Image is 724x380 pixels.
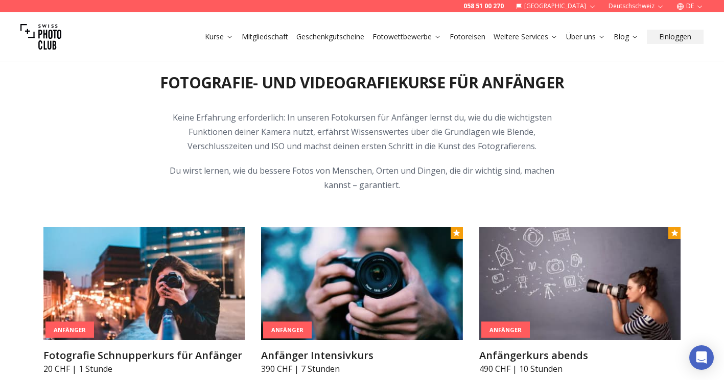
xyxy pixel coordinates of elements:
img: Swiss photo club [20,16,61,57]
button: Über uns [562,30,610,44]
div: Anfänger [45,321,94,338]
a: Kurse [205,32,233,42]
a: Fotowettbewerbe [372,32,441,42]
a: Anfänger IntensivkursAnfängerAnfänger Intensivkurs390 CHF | 7 Stunden [261,227,463,375]
p: 490 CHF | 10 Stunden [479,363,681,375]
button: Fotoreisen [446,30,489,44]
a: Über uns [566,32,605,42]
a: Fotoreisen [450,32,485,42]
div: Anfänger [481,321,530,338]
p: 20 CHF | 1 Stunde [43,363,245,375]
p: 390 CHF | 7 Stunden [261,363,463,375]
img: Anfängerkurs abends [479,227,681,340]
button: Blog [610,30,643,44]
a: Geschenkgutscheine [296,32,364,42]
a: Blog [614,32,639,42]
div: Anfänger [263,322,312,339]
h3: Fotografie Schnupperkurs für Anfänger [43,348,245,363]
h3: Anfänger Intensivkurs [261,348,463,363]
button: Geschenkgutscheine [292,30,368,44]
div: Open Intercom Messenger [689,345,714,370]
h2: Fotografie- und Videografiekurse für Anfänger [160,74,564,92]
p: Du wirst lernen, wie du bessere Fotos von Menschen, Orten und Dingen, die dir wichtig sind, mache... [166,163,558,192]
button: Mitgliedschaft [238,30,292,44]
img: Fotografie Schnupperkurs für Anfänger [43,227,245,340]
a: Mitgliedschaft [242,32,288,42]
a: 058 51 00 270 [463,2,504,10]
button: Einloggen [647,30,704,44]
a: Fotografie Schnupperkurs für AnfängerAnfängerFotografie Schnupperkurs für Anfänger20 CHF | 1 Stunde [43,227,245,375]
a: Anfängerkurs abendsAnfängerAnfängerkurs abends490 CHF | 10 Stunden [479,227,681,375]
h3: Anfängerkurs abends [479,348,681,363]
button: Fotowettbewerbe [368,30,446,44]
p: Keine Erfahrung erforderlich: In unseren Fotokursen für Anfänger lernst du, wie du die wichtigste... [166,110,558,153]
img: Anfänger Intensivkurs [261,227,463,340]
button: Kurse [201,30,238,44]
a: Weitere Services [494,32,558,42]
button: Weitere Services [489,30,562,44]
